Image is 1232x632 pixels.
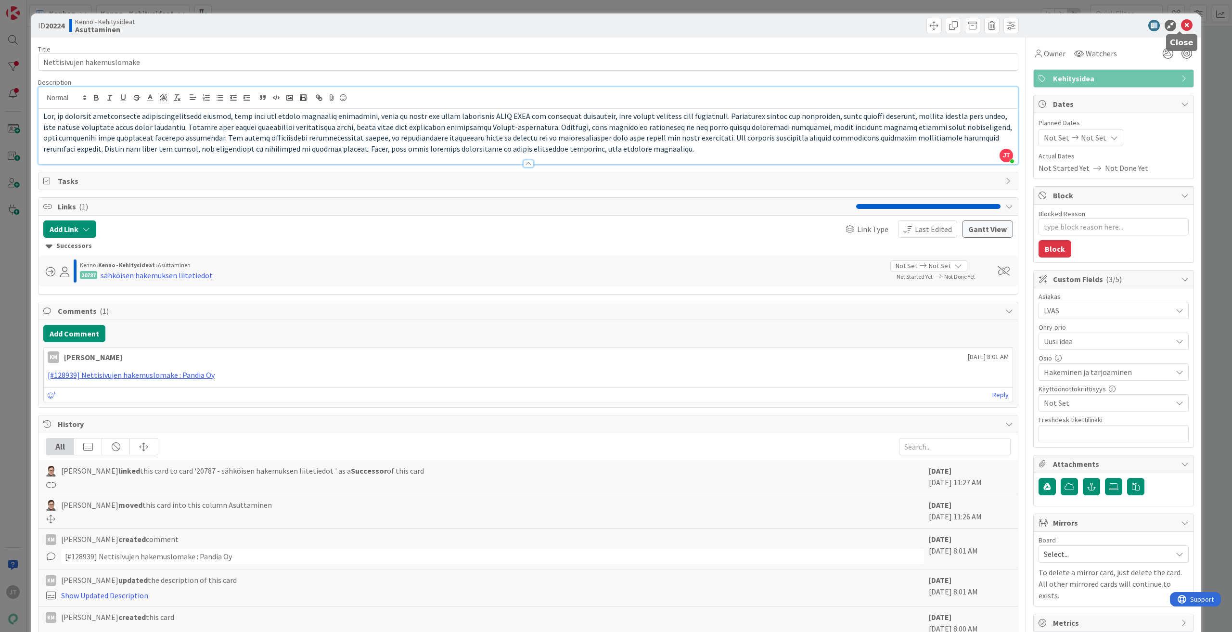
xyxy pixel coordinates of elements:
[75,26,135,33] b: Asuttaminen
[898,220,957,238] button: Last Edited
[61,549,924,564] div: [#128939] Nettisivujen hakemuslomake : Pandia Oy
[1039,537,1056,543] span: Board
[46,534,56,545] div: KM
[46,500,56,511] img: SM
[1039,209,1085,218] label: Blocked Reason
[929,465,1011,489] div: [DATE] 11:27 AM
[929,533,1011,564] div: [DATE] 8:01 AM
[48,370,215,380] a: [#128939] Nettisivujen hakemuslomake : Pandia Oy
[45,21,64,30] b: 20224
[992,389,1009,401] a: Reply
[38,78,71,87] span: Description
[351,466,387,476] b: Successor
[1170,38,1193,47] h5: Close
[79,202,88,211] span: ( 1 )
[929,500,951,510] b: [DATE]
[1105,162,1148,174] span: Not Done Yet
[1039,118,1189,128] span: Planned Dates
[929,534,951,544] b: [DATE]
[1039,567,1189,601] p: To delete a mirror card, just delete the card. All other mirrored cards will continue to exists.
[929,575,951,585] b: [DATE]
[1044,335,1167,348] span: Uusi idea
[80,261,98,269] span: Kenno ›
[58,305,1001,317] span: Comments
[46,466,56,477] img: SM
[1044,366,1172,378] span: Hakeminen ja tarjoaminen
[80,271,97,279] div: 20787
[929,612,951,622] b: [DATE]
[118,500,142,510] b: moved
[1000,149,1013,162] span: JT
[61,499,272,511] span: [PERSON_NAME] this card into this column Asuttaminen
[1039,355,1189,361] div: Osio
[929,466,951,476] b: [DATE]
[1039,151,1189,161] span: Actual Dates
[896,261,917,271] span: Not Set
[46,575,56,586] div: KM
[118,612,146,622] b: created
[1044,547,1167,561] span: Select...
[48,351,59,363] div: KM
[75,18,135,26] span: Kenno - Kehitysideat
[61,533,179,545] span: [PERSON_NAME] comment
[100,306,109,316] span: ( 1 )
[1053,458,1176,470] span: Attachments
[118,575,148,585] b: updated
[43,325,105,342] button: Add Comment
[929,261,950,271] span: Not Set
[1039,240,1071,258] button: Block
[158,261,191,269] span: Asuttaminen
[61,465,424,477] span: [PERSON_NAME] this card to card '20787 - sähköisen hakemuksen liitetiedot ' as a of this card
[118,534,146,544] b: created
[1053,73,1176,84] span: Kehitysidea
[897,273,933,280] span: Not Started Yet
[1044,397,1172,409] span: Not Set
[929,499,1011,523] div: [DATE] 11:26 AM
[944,273,975,280] span: Not Done Yet
[64,351,122,363] div: [PERSON_NAME]
[43,220,96,238] button: Add Link
[857,223,888,235] span: Link Type
[46,612,56,623] div: KM
[1044,305,1172,316] span: LVAS
[1039,416,1189,423] div: Freshdesk tikettilinkki
[1053,98,1176,110] span: Dates
[1039,324,1189,331] div: Ohry-prio
[1106,274,1122,284] span: ( 3/5 )
[1039,162,1090,174] span: Not Started Yet
[20,1,44,13] span: Support
[1044,48,1065,59] span: Owner
[38,45,51,53] label: Title
[46,241,1011,251] div: Successors
[1039,293,1189,300] div: Asiakas
[38,20,64,31] span: ID
[1086,48,1117,59] span: Watchers
[98,261,158,269] b: Kenno - Kehitysideat ›
[968,352,1009,362] span: [DATE] 8:01 AM
[38,53,1018,71] input: type card name here...
[915,223,952,235] span: Last Edited
[1053,517,1176,529] span: Mirrors
[46,439,74,455] div: All
[58,175,1001,187] span: Tasks
[1044,132,1069,143] span: Not Set
[101,270,213,281] div: sähköisen hakemuksen liitetiedot
[1053,273,1176,285] span: Custom Fields
[61,574,237,586] span: [PERSON_NAME] the description of this card
[58,418,1001,430] span: History
[43,111,1014,154] span: Lor, ip dolorsit ametconsecte adipiscingelitsedd eiusmod, temp inci utl etdolo magnaaliq enimadmi...
[1039,386,1189,392] div: Käyttöönottokriittisyys
[899,438,1011,455] input: Search...
[962,220,1013,238] button: Gantt View
[1081,132,1106,143] span: Not Set
[61,591,148,600] a: Show Updated Description
[118,466,140,476] b: linked
[1053,617,1176,629] span: Metrics
[61,611,174,623] span: [PERSON_NAME] this card
[929,574,1011,601] div: [DATE] 8:01 AM
[58,201,851,212] span: Links
[1053,190,1176,201] span: Block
